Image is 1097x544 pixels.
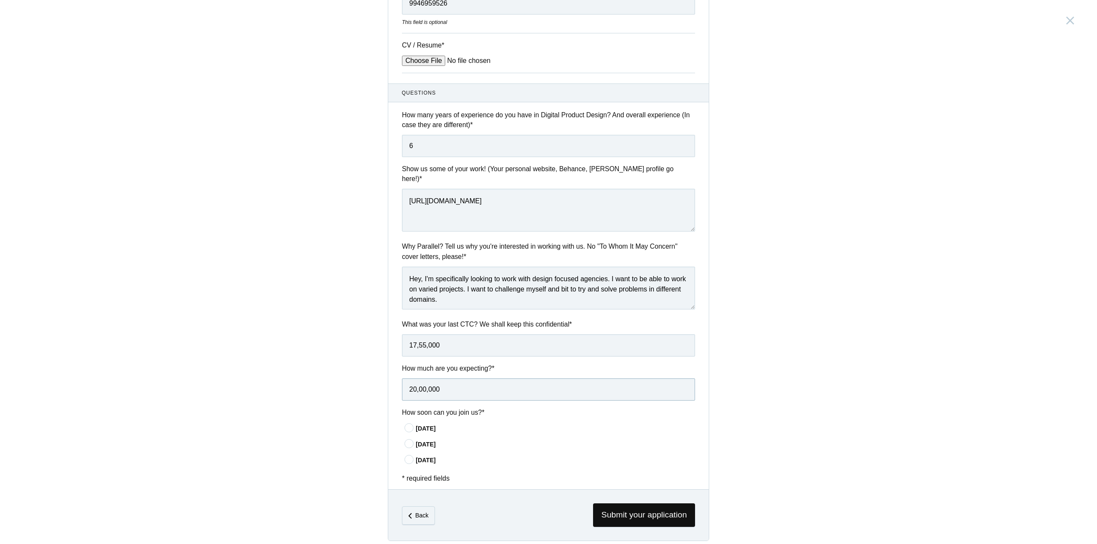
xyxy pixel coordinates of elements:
[402,164,695,184] label: Show us some of your work! (Your personal website, Behance, [PERSON_NAME] profile go here!)
[402,89,695,97] span: Questions
[402,241,695,262] label: Why Parallel? Tell us why you're interested in working with us. No "To Whom It May Concern" cover...
[402,363,695,373] label: How much are you expecting?
[593,503,695,527] span: Submit your application
[415,512,429,519] em: Back
[402,40,466,50] label: CV / Resume
[416,440,695,449] div: [DATE]
[402,319,695,329] label: What was your last CTC? We shall keep this confidential
[416,456,695,465] div: [DATE]
[402,407,695,417] label: How soon can you join us?
[402,110,695,130] label: How many years of experience do you have in Digital Product Design? And overall experience (In ca...
[402,18,695,26] div: This field is optional
[402,475,450,482] span: * required fields
[416,424,695,433] div: [DATE]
